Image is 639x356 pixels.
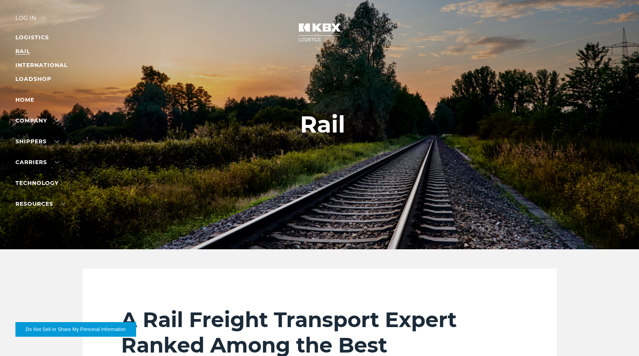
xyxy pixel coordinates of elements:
[300,111,345,138] h1: Rail
[42,17,46,19] img: arrow
[15,138,59,145] a: SHIPPERS
[15,200,66,207] a: RESOURCES
[15,322,136,337] button: Do Not Sell or Share My Personal Information
[15,76,51,82] a: LOADSHOP
[15,180,59,186] a: Technology
[15,48,30,55] a: RAIL
[15,15,46,27] div: Log in
[15,117,59,124] a: Company
[15,96,34,103] a: Home
[15,159,59,166] a: Carriers
[291,15,349,49] img: kbx logo
[15,62,67,69] a: INTERNATIONAL
[15,34,49,41] a: LOGISTICS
